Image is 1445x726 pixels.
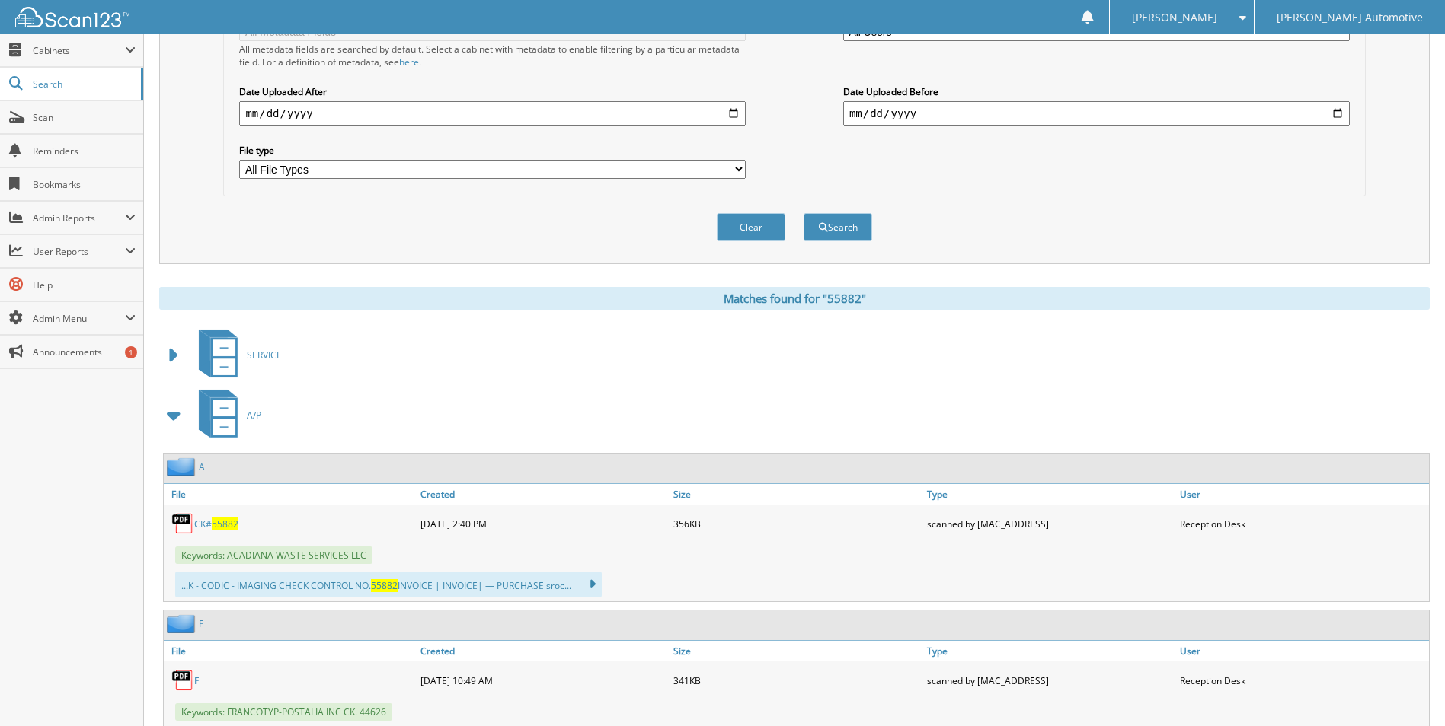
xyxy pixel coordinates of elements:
[417,641,670,661] a: Created
[212,517,238,530] span: 55882
[159,287,1430,310] div: Matches found for "55882"
[33,44,125,57] span: Cabinets
[33,279,136,291] span: Help
[164,484,417,505] a: File
[15,7,129,27] img: scan123-logo-white.svg
[247,349,282,361] span: SERVICE
[239,144,746,157] label: File type
[804,213,872,241] button: Search
[239,85,746,98] label: Date Uploaded After
[670,665,922,696] div: 341KB
[199,460,205,473] a: A
[190,325,282,385] a: SERVICE
[125,346,137,358] div: 1
[33,111,136,124] span: Scan
[417,665,670,696] div: [DATE] 10:49 AM
[33,78,133,91] span: Search
[670,508,922,539] div: 356KB
[33,212,125,224] span: Admin Reports
[175,546,372,564] span: Keywords: ACADIANA WASTE SERVICES LLC
[670,641,922,661] a: Size
[171,512,194,535] img: PDF.png
[1132,13,1217,22] span: [PERSON_NAME]
[417,484,670,505] a: Created
[1277,13,1423,22] span: [PERSON_NAME] Automotive
[923,641,1176,661] a: Type
[33,145,136,158] span: Reminders
[1176,641,1429,661] a: User
[33,345,136,358] span: Announcements
[247,409,261,422] span: A/P
[33,312,125,325] span: Admin Menu
[371,579,398,592] span: 55882
[399,56,419,68] a: here
[167,614,199,633] img: folder2.png
[164,641,417,661] a: File
[923,484,1176,505] a: Type
[175,572,602,597] div: ...K - CODIC - IMAGING CHECK CONTROL NO. INVOICE | INVOICE| — PURCHASE sroc...
[199,617,203,630] a: F
[843,85,1350,98] label: Date Uploaded Before
[923,665,1176,696] div: scanned by [MAC_ADDRESS]
[923,508,1176,539] div: scanned by [MAC_ADDRESS]
[1369,653,1445,726] iframe: Chat Widget
[1176,484,1429,505] a: User
[843,101,1350,126] input: end
[1176,508,1429,539] div: Reception Desk
[670,484,922,505] a: Size
[190,385,261,445] a: A/P
[239,101,746,126] input: start
[167,457,199,476] img: folder2.png
[239,43,746,68] div: All metadata fields are searched by default. Select a cabinet with metadata to enable filtering b...
[171,669,194,692] img: PDF.png
[194,674,199,687] a: F
[717,213,785,241] button: Clear
[194,517,238,530] a: CK#55882
[417,508,670,539] div: [DATE] 2:40 PM
[33,178,136,191] span: Bookmarks
[175,703,392,721] span: Keywords: FRANCOTYP-POSTALIA INC CK. 44626
[33,245,125,258] span: User Reports
[1176,665,1429,696] div: Reception Desk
